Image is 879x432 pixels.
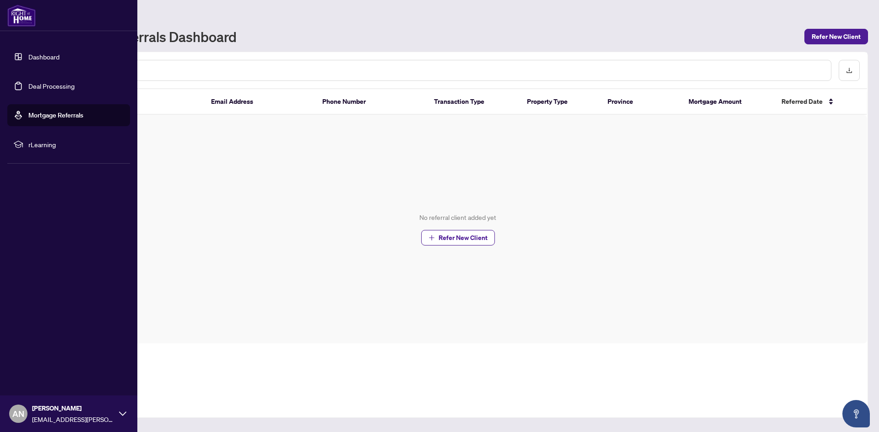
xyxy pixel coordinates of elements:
button: Refer New Client [804,29,868,44]
span: Referred Date [781,96,823,107]
th: Email Address [204,89,315,115]
a: Dashboard [28,53,60,61]
a: Deal Processing [28,82,75,90]
th: Mortgage Amount [681,89,774,115]
button: Refer New Client [421,230,495,245]
h1: Mortgage Referrals Dashboard [48,29,237,44]
button: Open asap [842,400,870,427]
span: [PERSON_NAME] [32,403,114,413]
span: rLearning [28,139,124,149]
span: Refer New Client [812,29,861,44]
th: Referred Date [774,89,867,115]
span: download [846,67,852,74]
span: AN [12,407,24,420]
span: Refer New Client [439,230,488,245]
span: plus [429,235,435,241]
a: Mortgage Referrals [28,111,83,119]
th: Province [600,89,681,115]
th: Property Type [520,89,600,115]
img: logo [7,5,36,27]
th: Transaction Type [427,89,520,115]
th: Phone Number [315,89,427,115]
div: No referral client added yet [419,213,496,223]
span: [EMAIL_ADDRESS][PERSON_NAME][DOMAIN_NAME] [32,414,114,424]
button: download [839,60,860,81]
